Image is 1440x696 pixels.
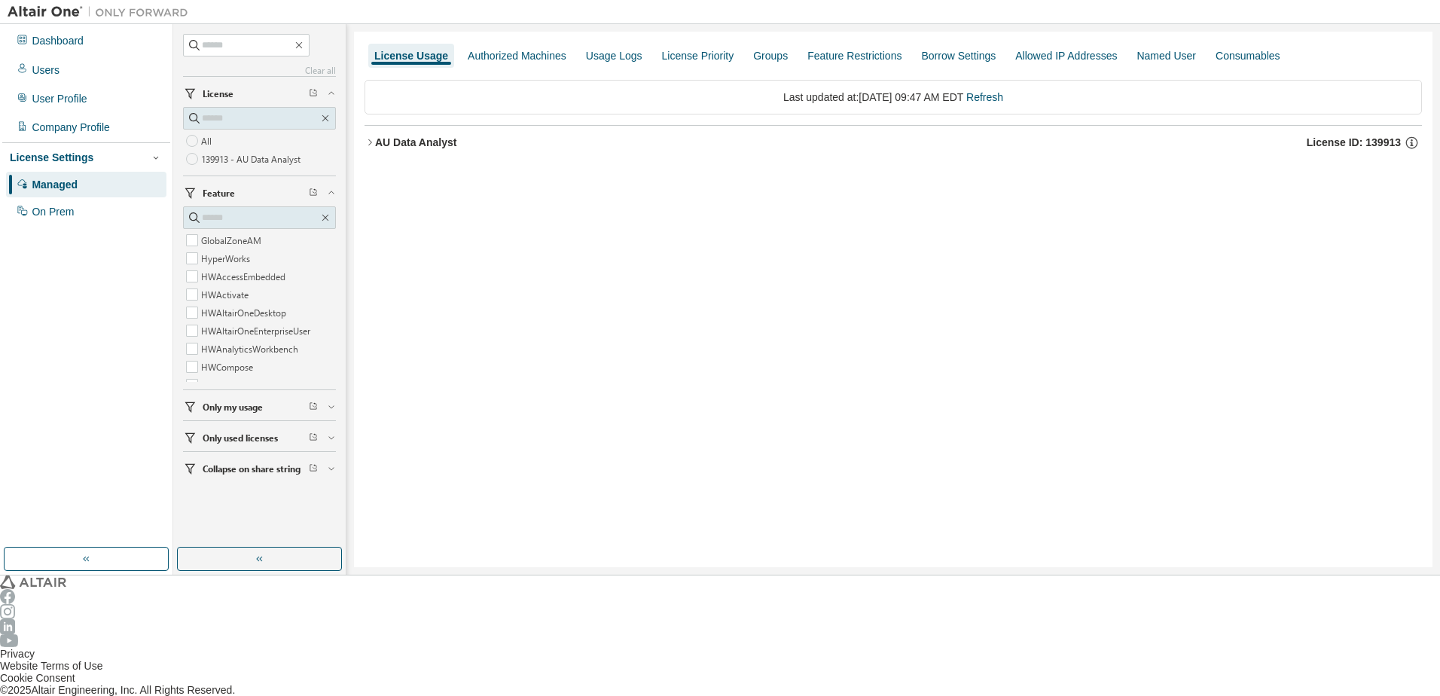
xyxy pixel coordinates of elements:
div: AU Data Analyst [375,136,456,148]
div: Users [32,64,59,76]
a: Refresh [966,91,1003,103]
label: All [201,132,215,150]
div: Dashboard [32,35,84,47]
span: Clear filter [309,87,318,99]
span: Only my usage [203,401,263,413]
div: User Profile [32,93,87,105]
div: Consumables [1216,50,1280,62]
span: Feature [203,187,235,199]
div: License Usage [374,50,448,62]
button: Collapse on share string [183,452,336,485]
span: Only used licenses [203,432,278,444]
span: Clear filter [309,462,318,475]
span: License [203,87,233,99]
button: Feature [183,176,336,209]
label: HWAltairOneEnterpriseUser [201,322,313,340]
div: Managed [32,179,78,191]
span: Collapse on share string [203,462,301,475]
div: Groups [753,50,788,62]
label: HWCompose [201,358,256,376]
div: Borrow Settings [921,50,996,62]
span: Clear filter [309,432,318,444]
div: License Settings [10,151,93,163]
label: HWAccessEmbedded [201,267,288,285]
div: Usage Logs [586,50,642,62]
div: Allowed IP Addresses [1015,50,1117,62]
a: Clear all [183,64,336,76]
div: Named User [1136,50,1196,62]
span: License ID: 139913 [1307,136,1401,148]
button: Only used licenses [183,421,336,454]
label: HyperWorks [201,249,253,267]
div: Company Profile [32,121,110,133]
label: HWActivate [201,285,252,304]
img: Altair One [8,5,196,20]
label: HWAltairOneDesktop [201,304,289,322]
div: Authorized Machines [468,50,566,62]
div: License Priority [662,50,734,62]
label: HWAnalyticsWorkbench [201,340,301,358]
label: GlobalZoneAM [201,231,264,249]
div: Feature Restrictions [807,50,902,62]
button: AU Data AnalystLicense ID: 139913 [365,126,1422,159]
label: HWEmbedBasic [201,376,267,394]
span: Clear filter [309,401,318,413]
div: Last updated at: [DATE] 09:47 AM EDT [365,80,1422,114]
button: Only my usage [183,390,336,423]
label: 139913 - AU Data Analyst [201,150,304,168]
button: License [183,77,336,110]
span: Clear filter [309,187,318,199]
div: On Prem [32,206,74,218]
